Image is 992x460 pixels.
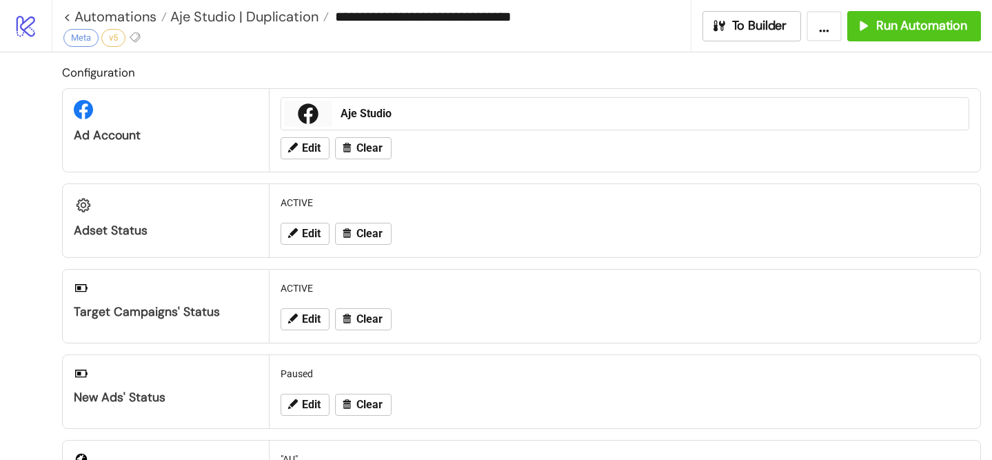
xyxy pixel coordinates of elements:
[356,142,383,154] span: Clear
[101,29,125,47] div: v5
[62,63,981,81] h2: Configuration
[876,18,967,34] span: Run Automation
[335,137,392,159] button: Clear
[356,313,383,326] span: Clear
[167,10,329,23] a: Aje Studio | Duplication
[732,18,787,34] span: To Builder
[341,106,960,121] div: Aje Studio
[74,223,258,239] div: Adset Status
[302,142,321,154] span: Edit
[302,228,321,240] span: Edit
[302,313,321,326] span: Edit
[275,190,975,216] div: ACTIVE
[281,137,330,159] button: Edit
[281,308,330,330] button: Edit
[807,11,842,41] button: ...
[74,304,258,320] div: Target Campaigns' Status
[335,394,392,416] button: Clear
[335,308,392,330] button: Clear
[847,11,981,41] button: Run Automation
[356,399,383,411] span: Clear
[167,8,318,26] span: Aje Studio | Duplication
[281,394,330,416] button: Edit
[275,275,975,301] div: ACTIVE
[74,128,258,143] div: Ad Account
[63,29,99,47] div: Meta
[335,223,392,245] button: Clear
[275,361,975,387] div: Paused
[63,10,167,23] a: < Automations
[74,390,258,406] div: New Ads' Status
[281,223,330,245] button: Edit
[702,11,802,41] button: To Builder
[302,399,321,411] span: Edit
[356,228,383,240] span: Clear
